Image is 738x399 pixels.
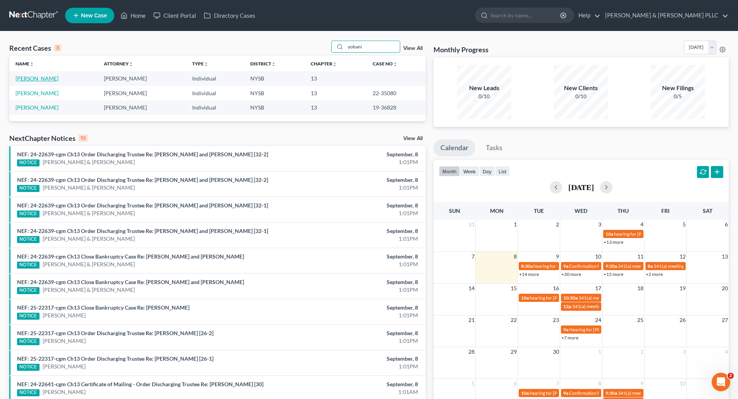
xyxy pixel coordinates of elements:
span: Sat [703,207,712,214]
iframe: Intercom live chat [712,373,730,391]
div: 3 [54,45,61,51]
a: NEF: 24-22639-cgm Ch13 Order Discharging Trustee Re: [PERSON_NAME] and [PERSON_NAME] [32-2] [17,176,268,183]
h2: [DATE] [568,183,594,191]
span: 6 [513,379,518,388]
div: 0/10 [554,92,608,100]
div: NOTICE [17,338,40,345]
span: 26 [679,315,686,325]
span: 10:30a [563,295,578,301]
span: 22 [510,315,518,325]
button: week [460,166,479,176]
a: +2 more [646,271,663,277]
h3: Monthly Progress [434,45,489,54]
div: NOTICE [17,364,40,371]
div: 0/5 [651,92,705,100]
div: 1:01PM [289,363,418,370]
a: Districtunfold_more [250,61,276,67]
a: Calendar [434,139,475,156]
span: 9a [563,390,568,396]
span: 27 [721,315,729,325]
span: Confirmation hearing for [PERSON_NAME] [569,263,657,269]
a: NEF: 24-22639-cgm Ch13 Order Discharging Trustee Re: [PERSON_NAME] and [PERSON_NAME] [32-1] [17,228,268,234]
td: Individual [186,100,244,115]
span: Fri [661,207,669,214]
span: 31 [468,220,475,229]
a: NEF: 25-22317-cgm Ch13 Close Bankruptcy Case Re: [PERSON_NAME] [17,304,189,311]
span: 10a [521,390,529,396]
td: 13 [304,100,366,115]
a: +7 more [561,335,578,341]
span: 2 [640,347,644,356]
a: [PERSON_NAME] [43,363,86,370]
span: 18 [637,284,644,293]
button: day [479,166,495,176]
span: 7 [555,379,560,388]
span: Confirmation hearing for [PERSON_NAME] [569,390,657,396]
a: [PERSON_NAME] & [PERSON_NAME] [43,235,135,243]
div: 0/10 [457,92,511,100]
div: NOTICE [17,389,40,396]
div: September, 8 [289,380,418,388]
div: NOTICE [17,159,40,166]
span: 29 [510,347,518,356]
span: 10a [606,231,613,237]
a: View All [403,136,423,141]
span: 11 [637,252,644,261]
a: Attorneyunfold_more [104,61,133,67]
span: Mon [490,207,504,214]
div: Recent Cases [9,43,61,53]
div: NOTICE [17,287,40,294]
i: unfold_more [271,62,276,67]
a: NEF: 25-22317-cgm Ch13 Order Discharging Trustee Re: [PERSON_NAME] [26-1] [17,355,213,362]
div: 10 [79,135,88,142]
span: 1 [513,220,518,229]
span: 341(a) meeting for [PERSON_NAME] [578,295,653,301]
td: 22-35080 [366,86,426,100]
a: [PERSON_NAME] & [PERSON_NAME] [43,158,135,166]
span: 3 [597,220,602,229]
a: Chapterunfold_more [311,61,337,67]
a: Client Portal [150,9,200,22]
a: +15 more [604,271,623,277]
a: NEF: 24-22641-cgm Ch13 Certificate of Mailing - Order Discharging Trustee Re: [PERSON_NAME] [30] [17,381,263,387]
td: 19-36828 [366,100,426,115]
a: +13 more [604,239,623,245]
span: 10 [679,379,686,388]
a: [PERSON_NAME] & [PERSON_NAME] [43,260,135,268]
a: [PERSON_NAME] [43,388,86,396]
a: View All [403,46,423,51]
span: Wed [575,207,587,214]
span: Tue [534,207,544,214]
span: 21 [468,315,475,325]
span: 17 [594,284,602,293]
span: 16 [552,284,560,293]
a: [PERSON_NAME] & [PERSON_NAME] [43,209,135,217]
span: 4 [724,347,729,356]
span: 14 [468,284,475,293]
span: 30 [552,347,560,356]
span: 9:30a [606,390,617,396]
span: 3 [682,347,686,356]
span: 7 [471,252,475,261]
a: Nameunfold_more [15,61,34,67]
td: [PERSON_NAME] [98,100,186,115]
div: New Leads [457,84,511,92]
span: hearing for [PERSON_NAME] [530,390,589,396]
span: 9a [563,263,568,269]
div: NOTICE [17,185,40,192]
a: +14 more [519,271,539,277]
span: 341(a) meeting for [PERSON_NAME] [654,263,728,269]
td: NYSB [244,86,304,100]
span: 1 [597,347,602,356]
div: New Filings [651,84,705,92]
a: [PERSON_NAME] [15,75,58,82]
div: 1:01AM [289,388,418,396]
a: NEF: 25-22317-cgm Ch13 Order Discharging Trustee Re: [PERSON_NAME] [26-2] [17,330,213,336]
div: NOTICE [17,211,40,217]
td: Individual [186,71,244,86]
td: 13 [304,71,366,86]
button: list [495,166,510,176]
span: 2 [728,373,734,379]
a: NEF: 24-22639-cgm Ch13 Order Discharging Trustee Re: [PERSON_NAME] and [PERSON_NAME] [32-1] [17,202,268,209]
span: hearing for [PERSON_NAME] [530,295,589,301]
